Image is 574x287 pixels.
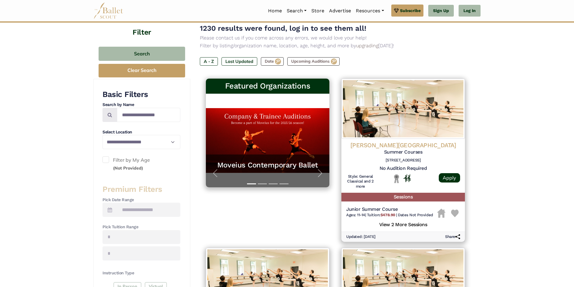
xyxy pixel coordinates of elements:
[346,149,460,155] h5: Summer Courses
[113,165,143,171] small: (Not Provided)
[247,180,256,187] button: Slide 1
[393,174,400,183] img: Local
[459,5,481,17] a: Log In
[367,213,396,217] span: Tuition:
[117,108,180,122] input: Search by names...
[346,165,460,172] h5: No Audition Required
[212,161,323,170] a: Moveius Contemporary Ballet
[200,24,366,33] span: 1230 results were found, log in to see them all!
[102,129,180,135] h4: Select Location
[200,57,218,66] label: A - Z
[428,5,454,17] a: Sign Up
[394,7,399,14] img: gem.svg
[221,57,257,66] label: Last Updated
[99,64,185,77] button: Clear Search
[284,5,309,17] a: Search
[346,220,460,228] h5: View 2 More Sessions
[437,209,445,218] img: Housing Unavailable
[445,234,460,239] h6: Share
[439,173,460,182] a: Apply
[346,141,460,149] h4: [PERSON_NAME][GEOGRAPHIC_DATA]
[346,206,433,213] h5: Junior Summer Course
[258,180,267,187] button: Slide 2
[341,79,465,139] img: Logo
[346,234,376,239] h6: Updated: [DATE]
[279,180,289,187] button: Slide 4
[327,5,353,17] a: Advertise
[261,57,284,66] label: Date
[266,5,284,17] a: Home
[353,5,386,17] a: Resources
[346,174,375,189] h6: Style: General Classical and 2 more
[211,81,325,91] h3: Featured Organizations
[309,5,327,17] a: Store
[398,213,433,217] span: Dates Not Provided
[200,42,471,50] p: Filter by listing/organization name, location, age, height, and more by [DATE]!
[341,193,465,201] h5: Sessions
[269,180,278,187] button: Slide 3
[102,156,180,172] label: Filter by My Age
[346,158,460,163] h6: [STREET_ADDRESS]
[102,102,180,108] h4: Search by Name
[102,197,180,203] h4: Pick Date Range
[102,184,180,195] h3: Premium Filters
[391,5,423,17] a: Subscribe
[451,210,459,217] img: Heart
[93,13,190,38] h4: Filter
[356,43,378,48] a: upgrading
[400,7,421,14] span: Subscribe
[200,34,471,42] p: Please contact us if you come across any errors, we would love your help!
[403,174,411,182] img: In Person
[102,89,180,100] h3: Basic Filters
[346,213,433,218] h6: | |
[287,57,340,66] label: Upcoming Auditions
[380,213,395,217] b: $478.90
[102,270,180,276] h4: Instruction Type
[346,213,365,217] span: Ages: 11-14
[99,47,185,61] button: Search
[102,224,180,230] h4: Pick Tuition Range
